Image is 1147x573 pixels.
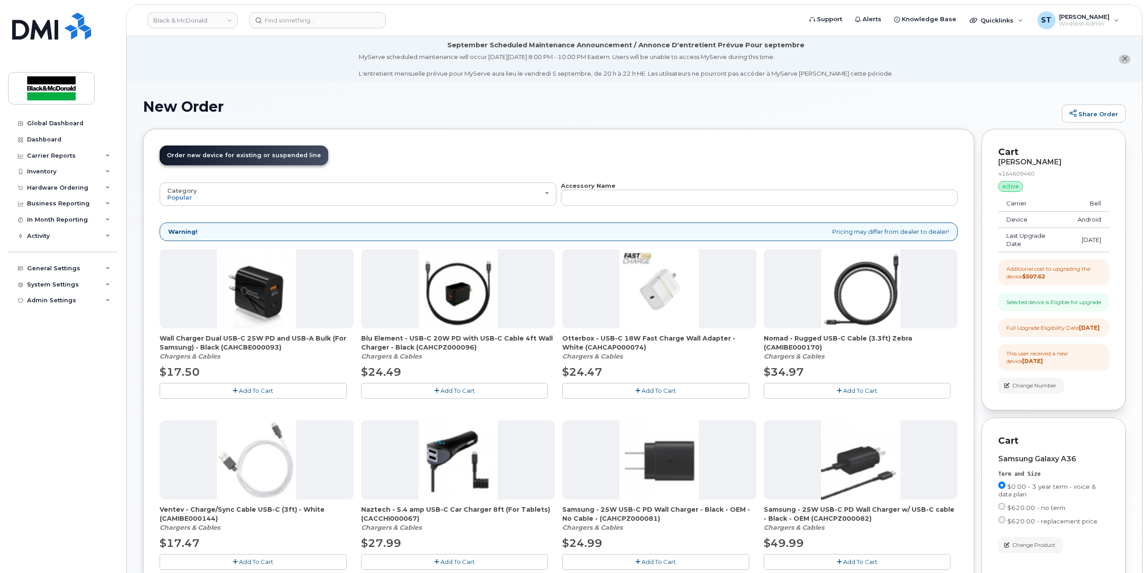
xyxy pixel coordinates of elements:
input: $620.00 - replacement price [998,516,1005,523]
div: [PERSON_NAME] [998,158,1109,166]
td: Last Upgrade Date [998,228,1069,252]
span: Samsung - 25W USB-C PD Wall Charger w/ USB-C cable - Black - OEM (CAHCPZ000082) [764,505,958,523]
span: $0.00 - 3 year term - voice & data plan [998,483,1096,498]
td: Device [998,212,1069,228]
img: accessory36709.JPG [821,420,900,500]
div: Blu Element - USB-C 20W PD with USB-C Cable 4ft Wall Charger - Black (CAHCPZ000096) [361,334,555,361]
em: Chargers & Cables [361,352,422,360]
span: Add To Cart [642,558,676,565]
td: [DATE] [1069,228,1109,252]
em: Chargers & Cables [764,352,824,360]
img: accessory36907.JPG [217,249,296,328]
p: Cart [998,146,1109,159]
span: Popular [167,194,192,201]
div: active [998,181,1023,192]
div: Full Upgrade Eligibility Date [1006,324,1100,332]
input: $0.00 - 3 year term - voice & data plan [998,482,1005,489]
span: Ventev - Charge/Sync Cable USB-C (3ft) - White (CAMIBE000144) [160,505,354,523]
span: $17.50 [160,365,200,378]
em: Chargers & Cables [160,352,220,360]
button: Change Number [998,378,1064,394]
button: Add To Cart [764,554,951,570]
button: Add To Cart [562,383,749,399]
div: Pricing may differ from dealer to dealer! [160,223,958,241]
img: accessory36347.JPG [418,249,498,328]
input: $620.00 - no term [998,503,1005,510]
span: Wall Charger Dual USB-C 25W PD and USB-A Bulk (For Samsung) - Black (CAHCBE000093) [160,334,354,352]
span: Change Product [1012,541,1055,549]
span: Add To Cart [440,387,475,394]
td: Bell [1069,196,1109,212]
span: Add To Cart [239,387,273,394]
span: Category [167,187,197,194]
strong: [DATE] [1022,358,1043,364]
button: close notification [1119,55,1130,64]
span: Add To Cart [843,558,877,565]
span: $620.00 - no term [1007,504,1065,511]
span: Add To Cart [843,387,877,394]
em: Chargers & Cables [562,523,623,532]
div: Samsung - 25W USB-C PD Wall Charger w/ USB-C cable - Black - OEM (CAHCPZ000082) [764,505,958,532]
span: Add To Cart [642,387,676,394]
span: Otterbox - USB-C 18W Fast Charge Wall Adapter - White (CAHCAP000074) [562,334,757,352]
em: Chargers & Cables [361,523,422,532]
img: accessory36708.JPG [619,420,699,500]
td: Android [1069,212,1109,228]
button: Category Popular [160,182,556,206]
button: Add To Cart [160,554,347,570]
span: Add To Cart [239,558,273,565]
div: Nomad - Rugged USB-C Cable (3.3ft) Zebra (CAMIBE000170) [764,334,958,361]
p: Cart [998,434,1109,447]
button: Change Product [998,537,1063,553]
img: accessory36681.JPG [619,249,699,328]
strong: $507.62 [1022,273,1045,280]
h1: New Order [143,99,1057,114]
strong: [DATE] [1079,324,1100,331]
strong: Warning! [168,227,197,236]
span: Add To Cart [440,558,475,565]
span: $17.47 [160,537,200,550]
div: Naztech - 5.4 amp USB-C Car Charger 8ft (For Tablets) (CACCHI000067) [361,505,555,532]
div: Selected device is Eligible for upgrade [1006,298,1101,306]
td: Carrier [998,196,1069,212]
em: Chargers & Cables [160,523,220,532]
strong: Accessory Name [561,182,615,189]
span: $27.99 [361,537,401,550]
img: accessory36552.JPG [217,420,296,500]
em: Chargers & Cables [562,352,623,360]
span: $620.00 - replacement price [1007,518,1097,525]
span: $34.97 [764,365,804,378]
button: Add To Cart [361,554,548,570]
span: Change Number [1012,382,1056,390]
div: Wall Charger Dual USB-C 25W PD and USB-A Bulk (For Samsung) - Black (CAHCBE000093) [160,334,354,361]
a: Share Order [1062,105,1126,123]
button: Add To Cart [160,383,347,399]
div: September Scheduled Maintenance Announcement / Annonce D'entretient Prévue Pour septembre [447,41,804,50]
div: MyServe scheduled maintenance will occur [DATE][DATE] 8:00 PM - 10:00 PM Eastern. Users will be u... [359,53,893,78]
div: Term and Size [998,470,1109,478]
div: 4164609460 [998,170,1109,177]
div: Samsung - 25W USB-C PD Wall Charger - Black - OEM - No Cable - (CAHCPZ000081) [562,505,757,532]
em: Chargers & Cables [764,523,824,532]
div: This user received a new device [1006,350,1101,365]
img: accessory36548.JPG [821,249,900,328]
button: Add To Cart [361,383,548,399]
button: Add To Cart [764,383,951,399]
span: $24.47 [562,365,602,378]
span: Nomad - Rugged USB-C Cable (3.3ft) Zebra (CAMIBE000170) [764,334,958,352]
span: $24.49 [361,365,401,378]
span: Order new device for existing or suspended line [167,152,321,159]
div: Samsung Galaxy A36 [998,455,1109,463]
div: Otterbox - USB-C 18W Fast Charge Wall Adapter - White (CAHCAP000074) [562,334,757,361]
img: accessory36556.JPG [418,420,498,500]
div: Additional cost to upgrading the device [1006,265,1101,280]
span: $49.99 [764,537,804,550]
div: Ventev - Charge/Sync Cable USB-C (3ft) - White (CAMIBE000144) [160,505,354,532]
span: $24.99 [562,537,602,550]
button: Add To Cart [562,554,749,570]
span: Naztech - 5.4 amp USB-C Car Charger 8ft (For Tablets) (CACCHI000067) [361,505,555,523]
span: Samsung - 25W USB-C PD Wall Charger - Black - OEM - No Cable - (CAHCPZ000081) [562,505,757,523]
span: Blu Element - USB-C 20W PD with USB-C Cable 4ft Wall Charger - Black (CAHCPZ000096) [361,334,555,352]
